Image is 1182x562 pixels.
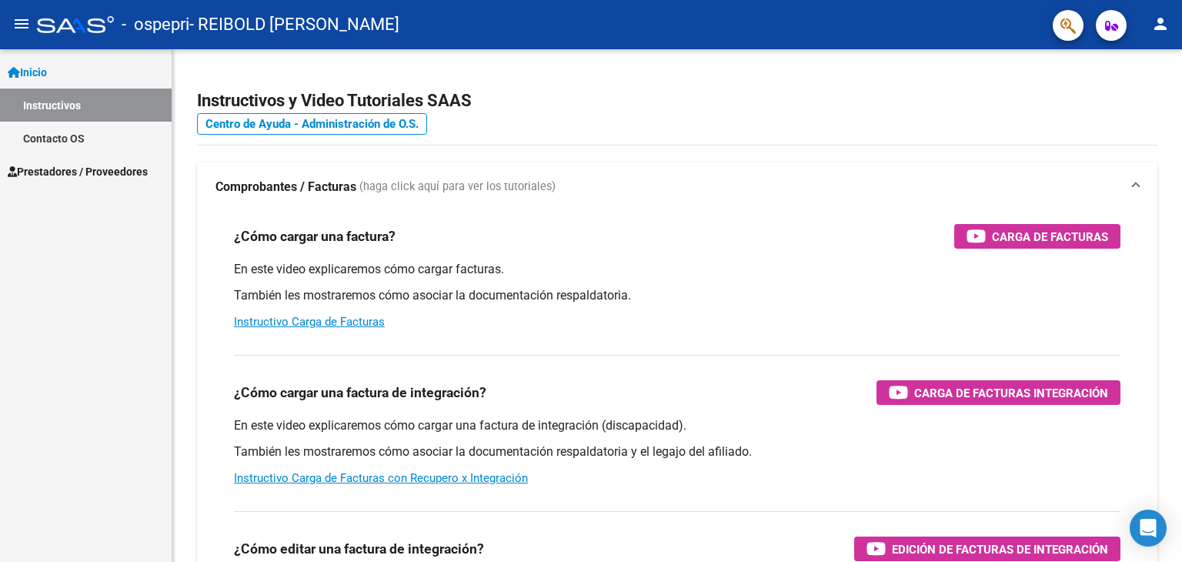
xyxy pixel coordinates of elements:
[359,179,556,196] span: (haga click aquí para ver los tutoriales)
[234,382,486,403] h3: ¿Cómo cargar una factura de integración?
[197,162,1157,212] mat-expansion-panel-header: Comprobantes / Facturas (haga click aquí para ver los tutoriales)
[876,380,1120,405] button: Carga de Facturas Integración
[234,315,385,329] a: Instructivo Carga de Facturas
[122,8,189,42] span: - ospepri
[189,8,399,42] span: - REIBOLD [PERSON_NAME]
[954,224,1120,249] button: Carga de Facturas
[197,113,427,135] a: Centro de Ayuda - Administración de O.S.
[234,226,396,247] h3: ¿Cómo cargar una factura?
[914,383,1108,403] span: Carga de Facturas Integración
[1130,510,1167,547] div: Open Intercom Messenger
[234,538,484,560] h3: ¿Cómo editar una factura de integración?
[197,86,1157,115] h2: Instructivos y Video Tutoriales SAAS
[234,443,1120,460] p: También les mostraremos cómo asociar la documentación respaldatoria y el legajo del afiliado.
[234,417,1120,434] p: En este video explicaremos cómo cargar una factura de integración (discapacidad).
[992,227,1108,246] span: Carga de Facturas
[234,287,1120,304] p: También les mostraremos cómo asociar la documentación respaldatoria.
[8,64,47,81] span: Inicio
[1151,15,1170,33] mat-icon: person
[215,179,356,196] strong: Comprobantes / Facturas
[234,471,528,485] a: Instructivo Carga de Facturas con Recupero x Integración
[234,261,1120,278] p: En este video explicaremos cómo cargar facturas.
[8,163,148,180] span: Prestadores / Proveedores
[892,540,1108,559] span: Edición de Facturas de integración
[12,15,31,33] mat-icon: menu
[854,537,1120,561] button: Edición de Facturas de integración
